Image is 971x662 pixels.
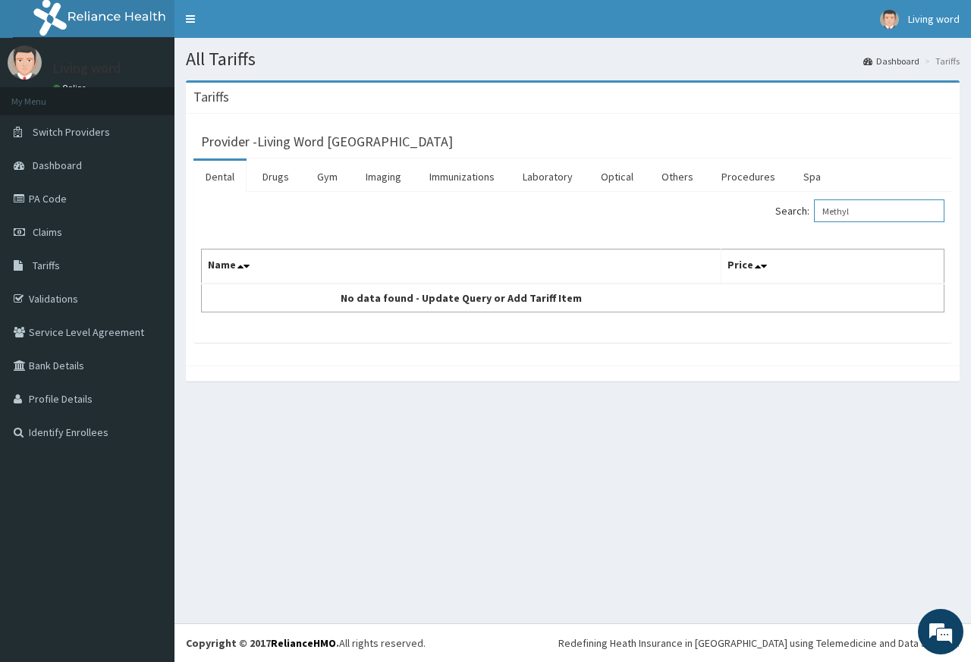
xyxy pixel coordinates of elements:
[305,161,350,193] a: Gym
[354,161,413,193] a: Imaging
[249,8,285,44] div: Minimize live chat window
[709,161,787,193] a: Procedures
[33,158,82,172] span: Dashboard
[417,161,507,193] a: Immunizations
[511,161,585,193] a: Laboratory
[8,414,289,467] textarea: Type your message and hit 'Enter'
[33,225,62,239] span: Claims
[28,76,61,114] img: d_794563401_company_1708531726252_794563401
[193,90,229,104] h3: Tariffs
[202,284,721,312] td: No data found - Update Query or Add Tariff Item
[186,636,339,650] strong: Copyright © 2017 .
[33,259,60,272] span: Tariffs
[791,161,833,193] a: Spa
[88,191,209,344] span: We're online!
[921,55,960,67] li: Tariffs
[271,636,336,650] a: RelianceHMO
[186,49,960,69] h1: All Tariffs
[908,12,960,26] span: Living word
[649,161,705,193] a: Others
[589,161,646,193] a: Optical
[53,83,90,93] a: Online
[33,125,110,139] span: Switch Providers
[721,249,944,284] th: Price
[863,55,919,67] a: Dashboard
[775,199,944,222] label: Search:
[250,161,301,193] a: Drugs
[558,635,960,651] div: Redefining Heath Insurance in [GEOGRAPHIC_DATA] using Telemedicine and Data Science!
[201,135,453,149] h3: Provider - Living Word [GEOGRAPHIC_DATA]
[193,161,247,193] a: Dental
[174,623,971,662] footer: All rights reserved.
[202,249,721,284] th: Name
[814,199,944,222] input: Search:
[53,61,121,75] p: Living word
[79,85,255,105] div: Chat with us now
[8,45,42,80] img: User Image
[880,10,899,29] img: User Image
